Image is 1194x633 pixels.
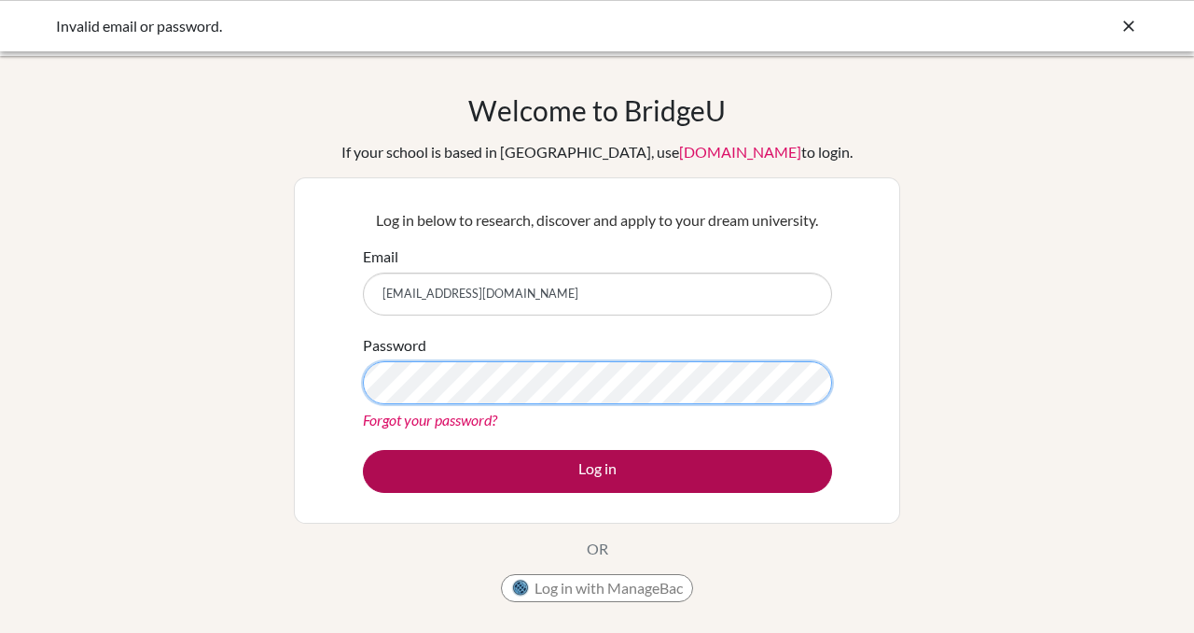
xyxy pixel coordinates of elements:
a: Forgot your password? [363,411,497,429]
h1: Welcome to BridgeU [468,93,726,127]
div: Invalid email or password. [56,15,858,37]
div: If your school is based in [GEOGRAPHIC_DATA], use to login. [341,141,853,163]
label: Password [363,334,426,357]
label: Email [363,246,398,268]
a: [DOMAIN_NAME] [679,143,801,161]
button: Log in with ManageBac [501,574,693,602]
p: OR [587,538,608,560]
p: Log in below to research, discover and apply to your dream university. [363,209,832,232]
button: Log in [363,450,832,493]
